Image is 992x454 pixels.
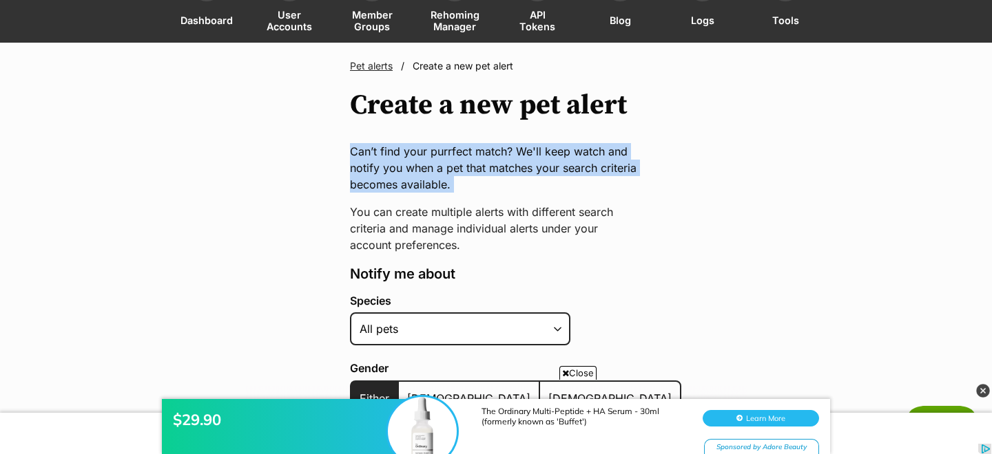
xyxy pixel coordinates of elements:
span: Notify me about [350,266,455,282]
a: Pet alerts [350,60,393,72]
label: Gender [350,362,681,374]
span: / [401,59,404,73]
h1: Create a new pet alert [350,89,627,121]
img: $29.90 [388,25,457,94]
div: Sponsored by Adore Beauty [704,67,819,85]
span: User Accounts [265,8,313,32]
span: Tools [772,8,799,32]
div: $29.90 [173,39,393,58]
span: Logs [691,8,714,32]
span: Close [559,366,597,380]
nav: Breadcrumbs [350,59,642,73]
span: Dashboard [180,8,233,32]
span: Create a new pet alert [413,60,513,72]
p: You can create multiple alerts with different search criteria and manage individual alerts under ... [350,204,642,253]
span: Rehoming Manager [431,8,479,32]
label: Species [350,294,681,307]
span: Member Groups [348,8,396,32]
button: Learn More [703,39,819,55]
img: close_grey_3x.png [976,384,990,398]
p: Can’t find your purrfect match? We'll keep watch and notify you when a pet that matches your sear... [350,143,642,193]
span: Blog [610,8,631,32]
span: API Tokens [513,8,561,32]
div: The Ordinary Multi-Peptide + HA Serum - 30ml (formerly known as 'Buffet') [482,34,688,55]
